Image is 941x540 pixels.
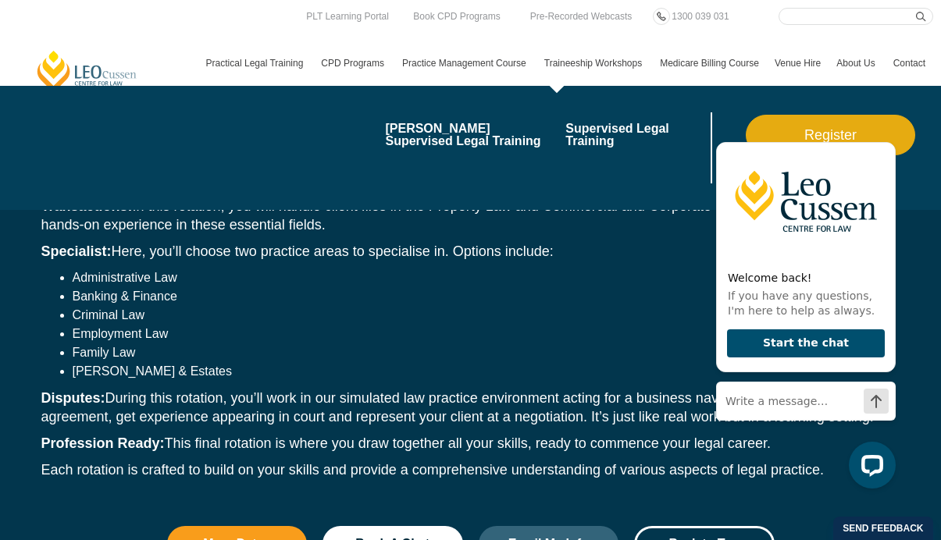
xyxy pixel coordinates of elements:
li: Criminal Law [73,306,900,325]
p: This final rotation is where you draw together all your skills, ready to commence your legal career. [41,434,900,453]
a: CPD Programs [313,41,394,86]
strong: Disputes: [41,390,105,406]
a: Venue Hire [767,41,829,86]
a: Practical Legal Training [198,41,314,86]
a: Medicare Billing Course [652,41,767,86]
a: Contact [886,41,933,86]
p: In this rotation, you will handle client files in the Property Law and Commercial and Corporate p... [41,197,900,234]
strong: Profession Ready: [41,435,165,451]
a: Pre-Recorded Webcasts [526,8,636,25]
a: 1300 039 031 [668,8,732,25]
iframe: LiveChat chat widget [704,113,902,501]
strong: Specialist: [41,243,112,259]
li: Administrative Law [73,268,900,287]
a: About Us [829,41,885,86]
a: [PERSON_NAME] Supervised Legal Training [385,123,554,147]
a: Practice Management Course [394,41,536,86]
p: During this rotation, you’ll work in our simulated law practice environment acting for a business... [41,389,900,426]
a: Book CPD Programs [409,8,504,25]
a: [PERSON_NAME] Centre for Law [35,49,139,94]
p: Each rotation is crafted to build on your skills and provide a comprehensive understanding of var... [41,460,900,479]
p: Here, you’ll choose two practice areas to specialise in. Options include: [41,242,900,261]
li: [PERSON_NAME] & Estates [73,362,900,381]
a: PLT Learning Portal [302,8,393,25]
li: Employment Law [73,325,900,343]
li: Banking & Finance [73,287,900,306]
a: Traineeship Workshops [536,41,652,86]
span: 1300 039 031 [672,11,729,22]
a: Supervised Legal Training [565,123,707,147]
li: Family Law [73,343,900,362]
